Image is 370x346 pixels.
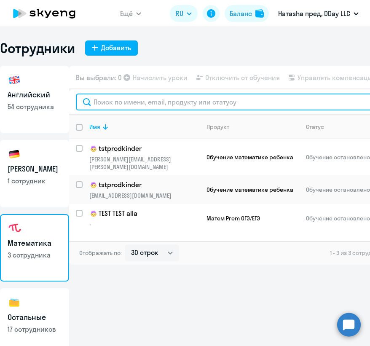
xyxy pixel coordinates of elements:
[89,144,199,171] a: childtstprodkinder[PERSON_NAME][EMAIL_ADDRESS][PERSON_NAME][DOMAIN_NAME]
[89,192,199,199] p: [EMAIL_ADDRESS][DOMAIN_NAME]
[85,40,138,56] button: Добавить
[225,5,269,22] button: Балансbalance
[8,176,62,185] p: 1 сотрудник
[170,5,198,22] button: RU
[76,72,122,83] span: Вы выбрали: 0
[8,222,21,235] img: math
[120,5,141,22] button: Ещё
[8,238,62,249] h3: Математика
[89,180,199,199] a: childtstprodkinder[EMAIL_ADDRESS][DOMAIN_NAME]
[8,296,21,309] img: others
[89,209,98,218] img: child
[206,123,299,131] div: Продукт
[101,43,131,53] div: Добавить
[8,148,21,161] img: german
[8,102,62,111] p: 54 сотрудника
[8,73,21,87] img: english
[89,145,98,153] img: child
[89,209,199,228] a: childTEST TEST alla-
[89,123,100,131] div: Имя
[206,215,260,222] span: Матем Prem ОГЭ/ЕГЭ
[79,249,122,257] span: Отображать по:
[278,8,350,19] p: Натаsha пред, DDay LLC
[206,123,229,131] div: Продукт
[206,186,293,193] span: Обучение математике ребенка
[274,3,363,24] button: Натаsha пред, DDay LLC
[230,8,252,19] div: Баланс
[306,123,324,131] div: Статус
[89,180,199,190] p: tstprodkinder
[89,220,199,228] p: -
[120,8,133,19] span: Ещё
[89,181,98,189] img: child
[176,8,183,19] span: RU
[89,209,199,219] p: TEST TEST alla
[255,9,264,18] img: balance
[89,156,199,171] p: [PERSON_NAME][EMAIL_ADDRESS][PERSON_NAME][DOMAIN_NAME]
[8,250,62,260] p: 3 сотрудника
[8,325,62,334] p: 17 сотрудников
[8,164,62,174] h3: [PERSON_NAME]
[89,144,199,154] p: tstprodkinder
[8,89,62,100] h3: Английский
[206,153,293,161] span: Обучение математике ребенка
[89,123,199,131] div: Имя
[8,312,62,323] h3: Остальные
